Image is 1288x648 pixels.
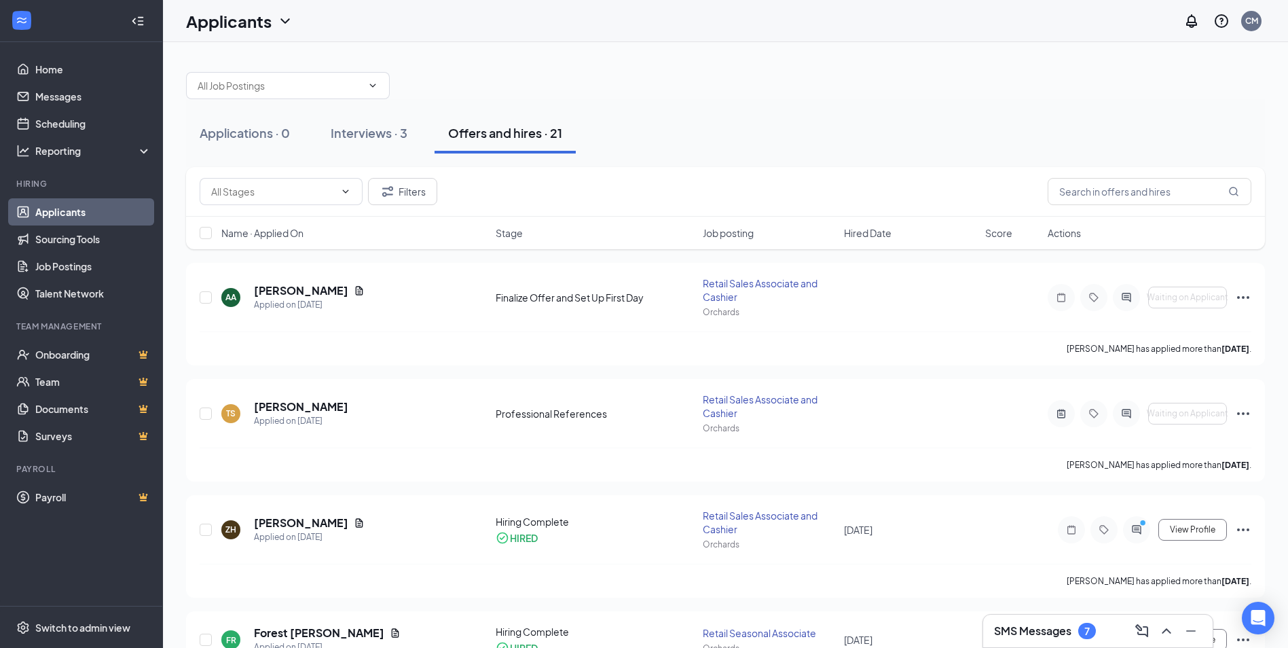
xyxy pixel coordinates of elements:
svg: Analysis [16,144,30,158]
div: Team Management [16,321,149,332]
div: Orchards [703,422,836,434]
b: [DATE] [1221,460,1249,470]
div: Retail Sales Associate and Cashier [703,509,836,536]
svg: ActiveNote [1053,408,1069,419]
div: AA [225,291,236,303]
div: Orchards [703,539,836,550]
input: All Job Postings [198,78,362,93]
h3: SMS Messages [994,624,1071,638]
svg: ActiveChat [1118,408,1135,419]
span: Waiting on Applicant [1147,409,1228,418]
div: ZH [225,524,236,535]
div: Hiring Complete [496,625,695,638]
span: Waiting on Applicant [1147,293,1228,302]
span: Score [985,226,1012,240]
a: Scheduling [35,110,151,137]
svg: Document [354,518,365,528]
div: Professional References [496,407,695,420]
svg: ChevronUp [1158,623,1175,639]
div: Reporting [35,144,152,158]
svg: Document [354,285,365,296]
a: Applicants [35,198,151,226]
div: Retail Seasonal Associate [703,626,836,640]
svg: Settings [16,621,30,634]
div: CM [1245,15,1258,26]
svg: Ellipses [1235,406,1251,422]
span: [DATE] [844,524,872,536]
svg: Ellipses [1235,522,1251,538]
input: Search in offers and hires [1048,178,1251,205]
a: OnboardingCrown [35,341,151,368]
svg: Tag [1086,408,1102,419]
button: ComposeMessage [1131,620,1153,642]
svg: ChevronDown [340,186,351,197]
div: Applied on [DATE] [254,530,365,544]
a: DocumentsCrown [35,395,151,422]
b: [DATE] [1221,576,1249,586]
a: Home [35,56,151,83]
button: ChevronUp [1156,620,1177,642]
h5: [PERSON_NAME] [254,399,348,414]
button: Filter Filters [368,178,437,205]
svg: ChevronDown [367,80,378,91]
svg: Collapse [131,14,145,28]
p: [PERSON_NAME] has applied more than . [1067,343,1251,355]
svg: Filter [380,183,396,200]
a: Messages [35,83,151,110]
a: Job Postings [35,253,151,280]
button: Minimize [1180,620,1202,642]
p: [PERSON_NAME] has applied more than . [1067,459,1251,471]
svg: Notifications [1183,13,1200,29]
a: Sourcing Tools [35,226,151,253]
a: SurveysCrown [35,422,151,450]
div: Applied on [DATE] [254,414,348,428]
svg: ComposeMessage [1134,623,1150,639]
div: Open Intercom Messenger [1242,602,1274,634]
span: View Profile [1170,525,1215,535]
div: Offers and hires · 21 [448,124,562,141]
div: Orchards [703,306,836,318]
h5: Forest [PERSON_NAME] [254,626,384,641]
span: Actions [1048,226,1081,240]
button: View Profile [1158,519,1227,541]
a: Talent Network [35,280,151,307]
svg: MagnifyingGlass [1228,186,1239,197]
a: PayrollCrown [35,484,151,511]
div: HIRED [510,531,538,545]
button: Waiting on Applicant [1148,403,1227,425]
svg: Tag [1096,524,1112,535]
h1: Applicants [186,10,272,33]
svg: Tag [1086,292,1102,303]
svg: Ellipses [1235,632,1251,648]
svg: PrimaryDot [1137,519,1153,530]
span: Hired Date [844,226,891,240]
span: [DATE] [844,634,872,646]
div: Switch to admin view [35,621,130,634]
span: Name · Applied On [221,226,303,240]
input: All Stages [211,184,335,199]
div: Hiring [16,178,149,190]
svg: WorkstreamLogo [15,14,29,27]
div: 7 [1084,626,1090,637]
p: [PERSON_NAME] has applied more than . [1067,575,1251,587]
svg: ActiveChat [1128,524,1145,535]
button: Waiting on Applicant [1148,287,1227,308]
a: TeamCrown [35,368,151,395]
svg: ChevronDown [277,13,293,29]
span: Job posting [703,226,754,240]
svg: QuestionInfo [1213,13,1230,29]
svg: CheckmarkCircle [496,531,509,545]
div: TS [226,408,236,419]
svg: Note [1063,524,1080,535]
div: FR [226,634,236,646]
h5: [PERSON_NAME] [254,283,348,298]
svg: Document [390,628,401,638]
svg: ActiveChat [1118,292,1135,303]
div: Hiring Complete [496,515,695,528]
b: [DATE] [1221,344,1249,354]
svg: Minimize [1183,623,1199,639]
h5: [PERSON_NAME] [254,516,348,530]
span: Stage [496,226,523,240]
svg: Note [1053,292,1069,303]
div: Retail Sales Associate and Cashier [703,393,836,420]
